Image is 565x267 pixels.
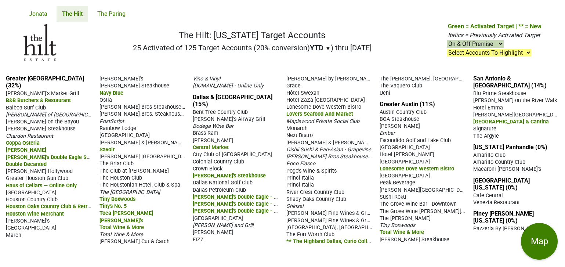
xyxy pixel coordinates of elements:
span: Poco Fiasco [286,160,315,167]
h2: 25 Activated of 125 Target Accounts (20% conversion) ) thru [DATE] [133,43,372,52]
span: Venezia Restaurant [473,199,520,206]
a: Piney [PERSON_NAME] [US_STATE] (0%) [473,210,534,224]
span: Crown Block [193,166,222,172]
span: The Vaquero Club [380,83,422,89]
span: [GEOGRAPHIC_DATA] [380,173,430,179]
span: Houston Wine Merchant [6,211,64,217]
span: Shady Oaks Country Club [286,196,346,202]
span: Macaroni [PERSON_NAME]'s [473,166,541,172]
span: ** The Highland Dallas, Curio Collection by [PERSON_NAME] Dallas ** [286,238,454,245]
span: Tiny's No. 5 [99,203,127,209]
span: The Grove Wine [PERSON_NAME][GEOGRAPHIC_DATA] [380,208,510,214]
span: Uchi [380,90,390,96]
span: [PERSON_NAME] Bros Steakhouse - [GEOGRAPHIC_DATA] [286,153,422,160]
span: Central Market [193,144,229,151]
a: The Paring [92,6,131,22]
span: [PERSON_NAME] [380,123,420,129]
button: Map [521,223,558,260]
span: [PERSON_NAME] [6,147,46,153]
span: [PERSON_NAME] Hollywood [6,168,73,174]
span: Colonial Country Club [193,159,244,165]
span: BOA Steakhouse [380,116,419,122]
span: Blu Prime Steakhouse [473,90,526,97]
span: Austin Country Club [380,109,427,115]
span: [PERSON_NAME]'s Double Eagle - Plano [193,207,287,214]
span: [GEOGRAPHIC_DATA], [GEOGRAPHIC_DATA] [286,224,390,231]
span: The Briar Club [99,160,134,167]
span: Vino & Vinyl [193,76,220,82]
span: [PERSON_NAME]'s Double Eagle - [GEOGRAPHIC_DATA] [193,200,325,207]
span: Maplewood Private Social Club [286,118,359,125]
span: Pogo's Wine & Spirits [286,168,337,174]
span: The Fort Worth Club [286,231,334,238]
span: [PERSON_NAME]'s [99,76,143,82]
span: March [6,232,21,238]
a: San Antonio & [GEOGRAPHIC_DATA] (14%) [473,75,547,89]
span: Cafe Central [473,192,503,199]
span: Ember [380,130,395,136]
span: Total Wine & More [99,231,143,238]
span: [PERSON_NAME] & [PERSON_NAME]'s [286,139,377,146]
a: Greater Austin (11%) [380,101,435,108]
span: Signature [473,126,496,132]
span: Balboa Surf Club [6,105,46,111]
span: [GEOGRAPHIC_DATA] [193,215,243,221]
span: Coppa Osteria [6,140,40,146]
span: [PERSON_NAME]'s Steakhouse [193,173,266,179]
span: Hotel ZaZa [GEOGRAPHIC_DATA] [286,97,365,103]
span: Haus of Cellars — Online Only [6,183,77,189]
span: Hotel Emma [473,105,503,111]
span: Escondido Golf and Lake Club [380,137,451,144]
span: [PERSON_NAME] Fine Wines & Great Spirits [286,217,391,224]
span: Navy Blue [99,90,123,96]
span: [PERSON_NAME]'s Airway Grill [193,116,265,122]
span: [PERSON_NAME] by [PERSON_NAME] [286,75,376,82]
span: [PERSON_NAME] and Grill [193,222,253,228]
span: [PERSON_NAME] Steakhouse [380,237,449,243]
span: [PERSON_NAME][GEOGRAPHIC_DATA] [380,186,470,193]
span: FIZZ [193,237,204,243]
span: Hotel [PERSON_NAME] [380,151,434,158]
span: [PERSON_NAME] on the Bayou [6,119,79,125]
span: Hôtel Swexan [286,90,319,96]
span: [GEOGRAPHIC_DATA] [6,225,56,231]
span: Italics = Previously Activated Target [448,32,540,39]
span: Houston Country Club [6,196,58,203]
span: [DOMAIN_NAME] - Online Only [193,83,264,89]
span: YTD [310,43,323,52]
a: Dallas & [GEOGRAPHIC_DATA] (15%) [193,94,272,108]
span: [PERSON_NAME]'s Market Grill [6,90,79,97]
span: Bodega Wine Bar [193,123,233,129]
span: Brass Ram [193,130,218,136]
a: The Hilt [57,6,88,22]
span: Double Decanted [6,161,47,167]
span: Sushi Roku [380,194,406,200]
span: The Houston Club [99,175,142,181]
span: ▼ [325,45,331,52]
span: Dallas Petroleum Club [193,187,246,193]
span: Oishii Sushi & Pan-Asian - Grapevine [286,147,371,153]
span: PostScript [99,118,124,125]
a: [US_STATE] Panhandle (0%) [473,144,547,151]
span: Amarillo Club [473,152,506,158]
span: Dallas National Golf Club [193,180,253,186]
span: Lovers Seafood And Market [286,111,353,117]
span: Tiny Boxwoods [380,222,415,228]
span: The Houstonian Hotel, Club & Spa [99,182,180,188]
a: Jonata [23,6,53,22]
span: The Argyle [473,133,499,139]
span: Shinsei [286,203,303,209]
span: [PERSON_NAME] Steakhouse [99,83,169,89]
span: [PERSON_NAME]'s [6,218,50,224]
span: [GEOGRAPHIC_DATA] & Cantina [473,119,549,125]
span: The [PERSON_NAME] [380,215,431,221]
span: Rainbow Lodge [99,125,136,131]
span: Pazzeria By [PERSON_NAME]'s [473,225,546,232]
span: [PERSON_NAME] of [GEOGRAPHIC_DATA] [6,111,104,118]
span: Lonesome Dove Western Bistro [380,166,454,172]
span: [PERSON_NAME] [193,229,233,235]
span: [PERSON_NAME]'s Double Eagle Steakhouse [6,154,112,160]
span: Next Bistro [286,132,313,138]
span: [PERSON_NAME] [GEOGRAPHIC_DATA] Kitchen [99,153,211,160]
span: Houston Oaks Country Club & Retreat [6,203,95,210]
